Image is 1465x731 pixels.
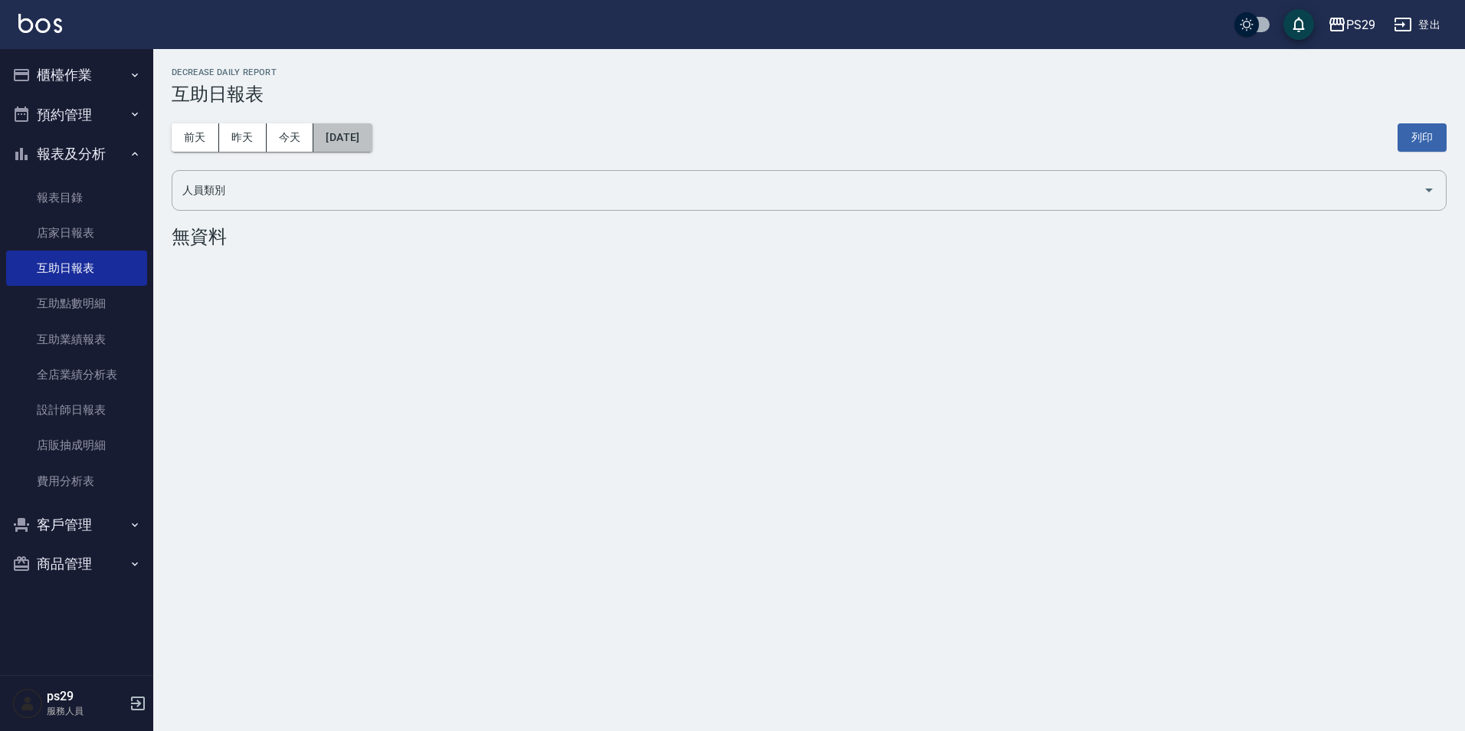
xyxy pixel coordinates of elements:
p: 服務人員 [47,704,125,718]
button: 客戶管理 [6,505,147,545]
button: Open [1417,178,1441,202]
button: 今天 [267,123,314,152]
button: 商品管理 [6,544,147,584]
button: 預約管理 [6,95,147,135]
a: 互助業績報表 [6,322,147,357]
div: 無資料 [172,226,1447,247]
h5: ps29 [47,689,125,704]
a: 報表目錄 [6,180,147,215]
input: 人員名稱 [179,177,1417,204]
a: 店家日報表 [6,215,147,251]
a: 設計師日報表 [6,392,147,428]
button: PS29 [1322,9,1381,41]
button: 前天 [172,123,219,152]
h3: 互助日報表 [172,84,1447,105]
h2: Decrease Daily Report [172,67,1447,77]
button: 昨天 [219,123,267,152]
a: 費用分析表 [6,464,147,499]
div: PS29 [1346,15,1375,34]
a: 互助點數明細 [6,286,147,321]
button: 登出 [1388,11,1447,39]
button: save [1283,9,1314,40]
button: 列印 [1398,123,1447,152]
button: [DATE] [313,123,372,152]
a: 店販抽成明細 [6,428,147,463]
a: 全店業績分析表 [6,357,147,392]
a: 互助日報表 [6,251,147,286]
button: 報表及分析 [6,134,147,174]
img: Logo [18,14,62,33]
button: 櫃檯作業 [6,55,147,95]
img: Person [12,688,43,719]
